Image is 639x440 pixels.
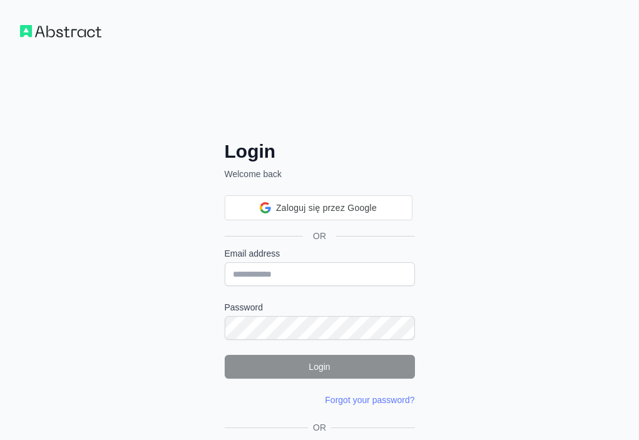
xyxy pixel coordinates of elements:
[276,202,377,215] span: Zaloguj się przez Google
[20,25,101,38] img: Workflow
[225,301,415,314] label: Password
[225,168,415,180] p: Welcome back
[225,355,415,379] button: Login
[225,195,412,220] div: Zaloguj się przez Google
[225,140,415,163] h2: Login
[325,395,414,405] a: Forgot your password?
[308,421,331,434] span: OR
[303,230,336,242] span: OR
[225,247,415,260] label: Email address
